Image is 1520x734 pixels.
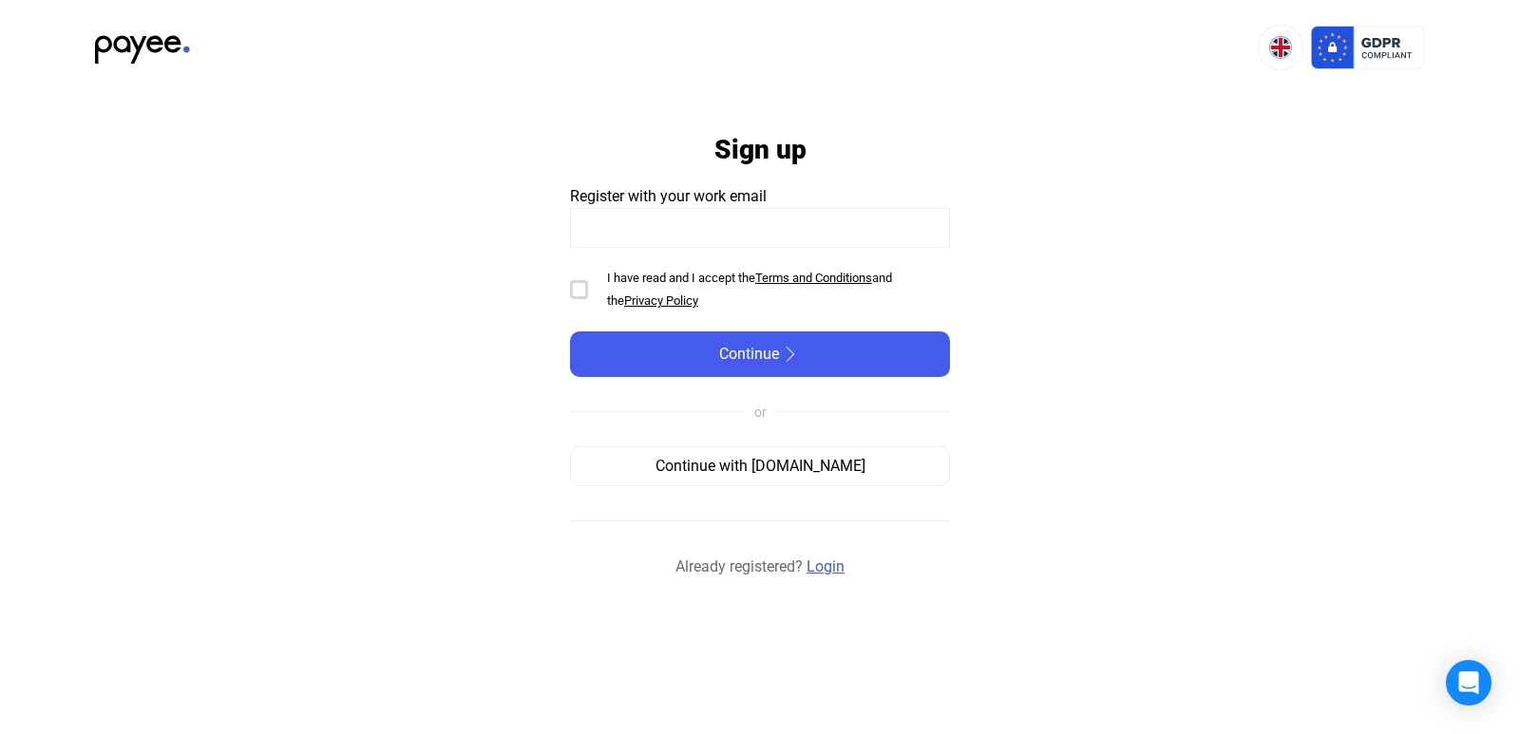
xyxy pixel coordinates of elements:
div: or [754,401,767,423]
button: EN [1258,25,1303,70]
a: Privacy Policy [624,293,701,308]
button: Continuearrow-right-white [570,331,950,377]
u: Privacy Policy [624,293,698,308]
a: Login [807,555,845,578]
button: Continue with [DOMAIN_NAME] [570,446,950,486]
div: Open Intercom Messenger [1446,660,1491,706]
img: arrow-right-white [779,347,802,362]
span: Register with your work email [570,187,767,205]
span: I have read and I accept the [607,271,755,285]
span: Already registered? [675,555,803,578]
span: Continue [719,343,779,366]
a: Terms and Conditions [755,271,872,285]
img: EN [1269,36,1292,59]
div: Continue with [DOMAIN_NAME] [577,455,943,478]
img: gdpr [1311,25,1425,70]
h1: Sign up [714,133,807,166]
img: black-payee-blue-dot.svg [95,25,190,64]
